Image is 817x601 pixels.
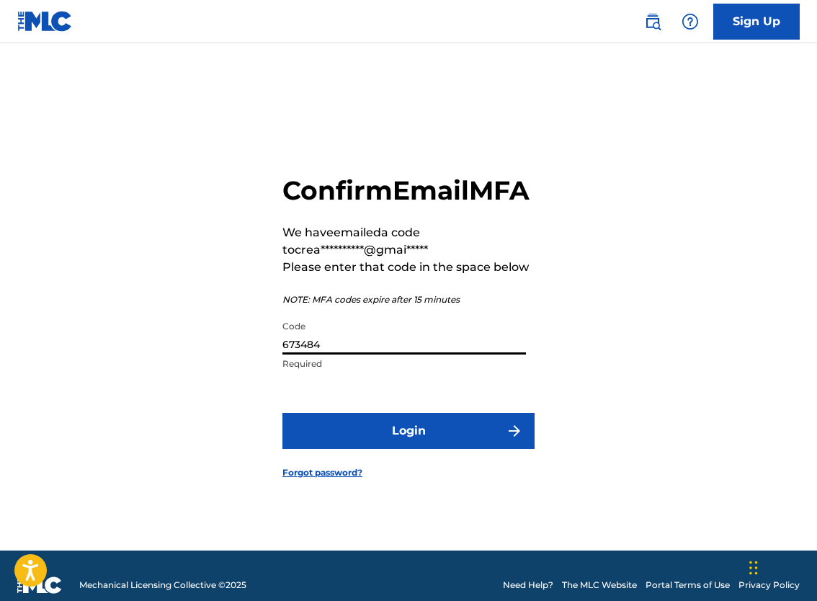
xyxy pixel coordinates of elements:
[282,413,535,449] button: Login
[745,532,817,601] iframe: Chat Widget
[506,422,523,440] img: f7272a7cc735f4ea7f67.svg
[682,13,699,30] img: help
[676,7,705,36] div: Help
[282,357,526,370] p: Required
[503,579,553,592] a: Need Help?
[738,579,800,592] a: Privacy Policy
[638,7,667,36] a: Public Search
[282,293,535,306] p: NOTE: MFA codes expire after 15 minutes
[562,579,637,592] a: The MLC Website
[644,13,661,30] img: search
[749,546,758,589] div: Glisser
[282,259,535,276] p: Please enter that code in the space below
[282,174,535,207] h2: Confirm Email MFA
[282,466,362,479] a: Forgot password?
[745,532,817,601] div: Widget de chat
[79,579,246,592] span: Mechanical Licensing Collective © 2025
[713,4,800,40] a: Sign Up
[646,579,730,592] a: Portal Terms of Use
[17,11,73,32] img: MLC Logo
[17,576,62,594] img: logo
